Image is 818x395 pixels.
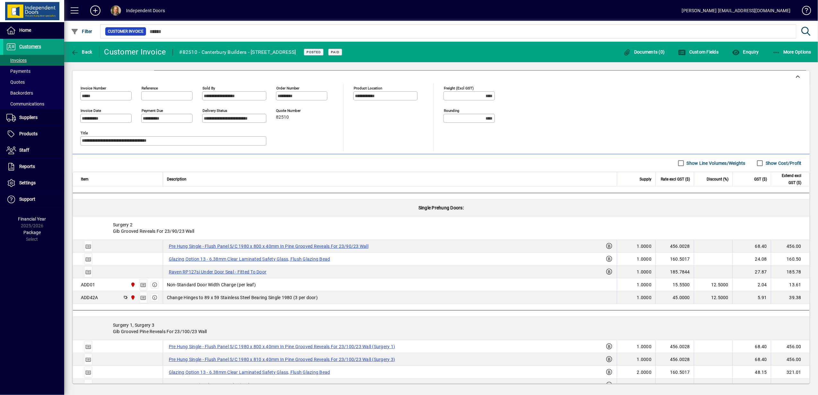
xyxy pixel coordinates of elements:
td: 24.08 [732,253,771,265]
label: Pre Hung Single - Flush Panel S/C 1980 x 800 x 40mm In Pine Grooved Reveals For 23/90/23 Wall [167,242,370,250]
a: Backorders [3,88,64,98]
mat-label: Sold by [202,86,215,90]
button: Add [85,5,106,16]
span: 2.0000 [637,369,652,375]
div: ADD42A [81,294,98,301]
span: Home [19,28,31,33]
mat-label: Payment due [142,108,163,113]
td: 48.15 [732,366,771,379]
div: Customer Invoice [104,47,166,57]
span: Back [71,49,92,55]
label: Pre Hung Single - Flush Panel S/C 1980 x 800 x 40mm In Pine Grooved Reveals For 23/100/23 Wall (S... [167,343,397,350]
span: Posted [306,50,321,54]
span: 1.0000 [637,294,652,301]
div: 456.0028 [659,356,690,363]
mat-label: Invoice date [81,108,101,113]
button: Filter [69,26,94,37]
span: 1.0000 [637,269,652,275]
span: GST ($) [754,176,767,183]
span: Enquiry [732,49,759,55]
span: Communications [6,101,44,106]
span: Supply [640,176,651,183]
div: #82510 - Canterbury Builders - [STREET_ADDRESS] [179,47,296,57]
span: Quotes [6,80,25,85]
span: Invoices [6,58,27,63]
span: Description [167,176,186,183]
div: 456.0028 [659,343,690,350]
span: Rate excl GST ($) [661,176,690,183]
div: 185.7844 [659,382,690,388]
span: Change Hinges to 89 x 59 Stainless Steel Bearing Single 1980 (3 per door) [167,294,318,301]
mat-label: Product location [354,86,382,90]
span: Suppliers [19,115,38,120]
span: Filter [71,29,92,34]
mat-label: Freight (excl GST) [444,86,474,90]
td: 160.50 [771,253,809,265]
button: Enquiry [730,46,760,58]
div: 160.5017 [659,369,690,375]
span: Discount (%) [707,176,728,183]
td: 456.00 [771,353,809,366]
div: [PERSON_NAME] [EMAIL_ADDRESS][DOMAIN_NAME] [682,5,791,16]
td: 456.00 [771,340,809,353]
span: 1.0000 [637,356,652,363]
span: Payments [6,69,30,74]
span: 1.0000 [637,243,652,249]
span: Customer Invoice [108,28,143,35]
td: 27.87 [732,265,771,278]
label: Glazing Option 13 - 6.38mm Clear Laminated Safety Glass, Flush Glazing Bead [167,368,332,376]
td: 12.5000 [694,278,732,291]
mat-label: Order number [276,86,299,90]
a: Suppliers [3,110,64,126]
a: Staff [3,142,64,158]
a: Quotes [3,77,64,88]
span: Support [19,197,35,202]
td: 68.40 [732,353,771,366]
button: More Options [771,46,813,58]
mat-label: Reference [142,86,158,90]
div: 456.0028 [659,243,690,249]
span: Quote number [276,109,314,113]
span: Backorders [6,90,33,96]
td: 55.73 [732,379,771,391]
a: Support [3,191,64,207]
span: Settings [19,180,36,185]
label: Show Line Volumes/Weights [685,160,745,166]
a: Products [3,126,64,142]
div: 185.7844 [659,269,690,275]
td: 5.91 [732,291,771,304]
span: Package [23,230,41,235]
span: Customers [19,44,41,49]
td: 2.04 [732,278,771,291]
div: Surgery 1, Surgery 3 Gib Grooved Pine Reveals For 23/100/23 Wall [73,317,809,340]
span: 1.0000 [637,282,652,288]
a: Payments [3,66,64,77]
mat-label: Invoice number [81,86,106,90]
span: Christchurch [129,281,136,288]
a: Settings [3,175,64,191]
label: Raven RP127si Under Door Seal - Fitted To Door [167,381,269,389]
td: 68.40 [732,340,771,353]
app-page-header-button: Back [64,46,99,58]
td: 456.00 [771,240,809,253]
td: 39.38 [771,291,809,304]
span: Christchurch [129,294,136,301]
td: 371.58 [771,379,809,391]
span: Extend excl GST ($) [775,172,801,186]
span: Staff [19,147,29,153]
div: 15.5500 [659,282,690,288]
mat-label: Rounding [444,108,459,113]
button: Documents (0) [622,46,667,58]
span: More Options [772,49,812,55]
a: Reports [3,159,64,175]
div: Independent Doors [126,5,165,16]
span: 1.0000 [637,256,652,262]
label: Show Cost/Profit [764,160,802,166]
label: Raven RP127si Under Door Seal - Fitted To Door [167,268,269,276]
span: Non-Standard Door Width Charge (per leaf) [167,282,256,288]
span: 82510 [276,115,289,120]
a: Home [3,22,64,38]
span: Reports [19,164,35,169]
button: Back [69,46,94,58]
td: 68.40 [732,240,771,253]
